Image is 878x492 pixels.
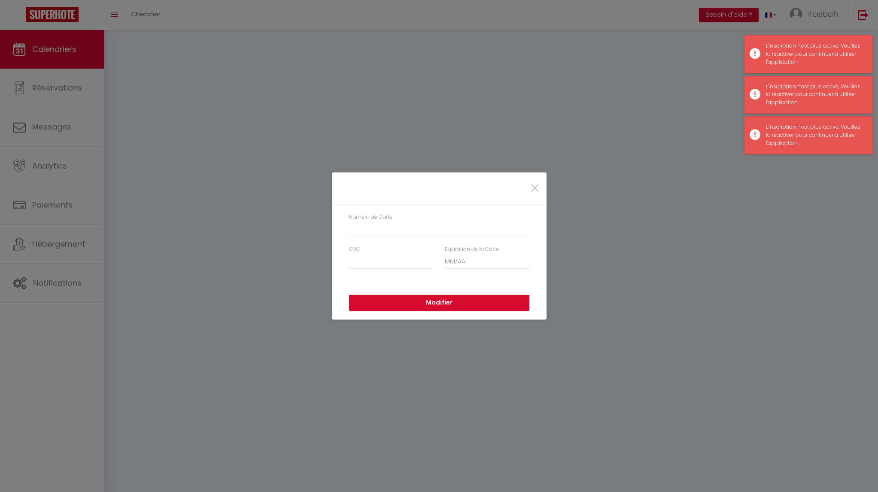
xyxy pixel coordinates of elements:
div: L'inscription n'est plus active. Veuillez la réactiver pour continuer à utiliser l'application [766,42,864,66]
button: Close [529,179,540,198]
div: L'inscription n'est plus active. Veuillez la réactiver pour continuer à utiliser l'application [766,83,864,107]
label: Expiration de la Carte [445,245,499,254]
label: CVC [349,245,360,254]
button: Modifier [349,295,529,311]
span: × [529,175,540,201]
label: Numéro de Carte [349,213,392,221]
input: MM/AA [445,254,529,269]
div: L'inscription n'est plus active. Veuillez la réactiver pour continuer à utiliser l'application [766,123,864,148]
